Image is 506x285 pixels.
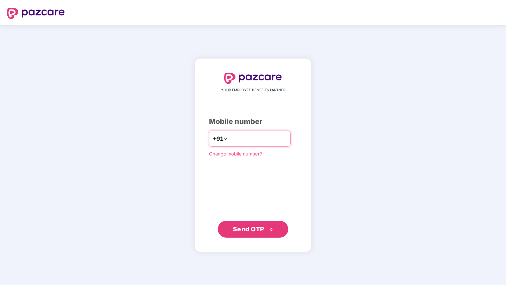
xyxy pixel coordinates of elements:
[233,225,264,233] span: Send OTP
[7,8,65,19] img: logo
[209,116,297,127] div: Mobile number
[269,227,273,232] span: double-right
[221,87,285,93] span: YOUR EMPLOYEE BENEFITS PARTNER
[209,151,262,157] a: Change mobile number?
[213,134,223,143] span: +91
[223,137,228,141] span: down
[218,221,288,238] button: Send OTPdouble-right
[224,73,282,84] img: logo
